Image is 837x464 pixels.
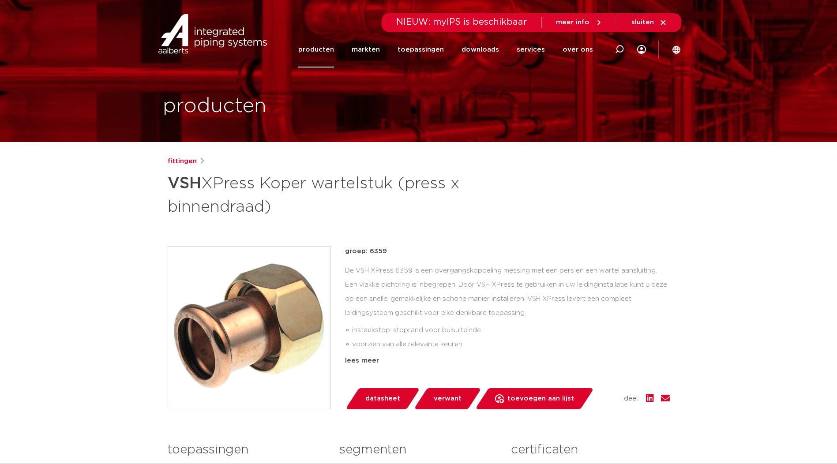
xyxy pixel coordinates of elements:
a: verwant [413,388,481,409]
div: my IPS [637,32,646,67]
strong: VSH [168,176,201,191]
span: datasheet [365,392,400,406]
li: voorzien van alle relevante keuren [352,337,670,352]
span: sluiten [631,19,654,26]
h1: XPress Koper wartelstuk (press x binnendraad) [168,170,499,218]
a: fittingen [168,156,197,167]
a: over ons [563,32,593,67]
span: meer info [556,19,589,26]
span: verwant [434,392,462,406]
h3: toepassingen [168,441,326,459]
a: markten [352,32,380,67]
div: De VSH XPress 6359 is een overgangskoppeling messing met een pers en een wartel aansluiting. Een ... [345,264,670,352]
a: producten [298,32,334,67]
span: deel: [624,393,639,404]
nav: Menu [298,32,593,67]
h3: segmenten [339,441,498,459]
a: downloads [462,32,499,67]
div: lees meer [345,355,670,366]
li: insteekstop: stoprand voor buisuiteinde [352,323,670,337]
h3: certificaten [511,441,669,459]
li: Leak Before Pressed-functie [352,352,670,366]
span: toevoegen aan lijst [507,392,574,406]
a: toepassingen [398,32,444,67]
a: sluiten [631,19,667,26]
a: services [517,32,545,67]
img: Product Image for VSH XPress Koper wartelstuk (press x binnendraad) [168,247,330,409]
h1: producten [163,92,266,120]
a: datasheet [345,388,420,409]
a: meer info [556,19,603,26]
span: NIEUW: myIPS is beschikbaar [396,18,527,26]
p: groep: 6359 [345,246,670,257]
